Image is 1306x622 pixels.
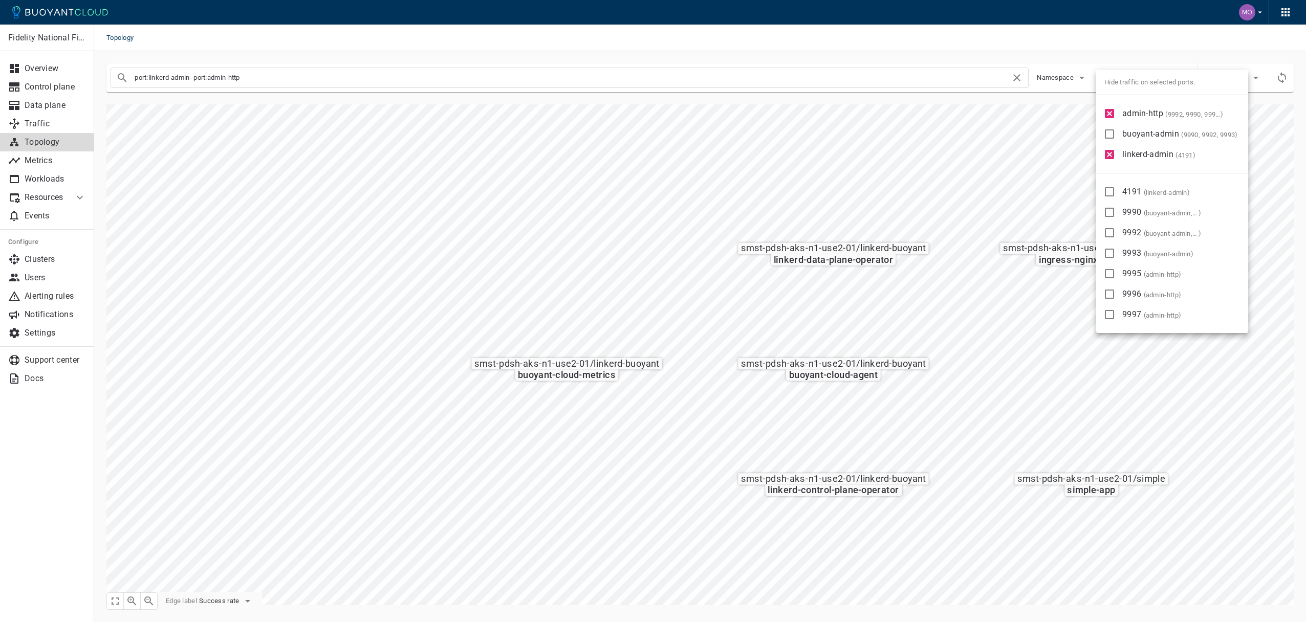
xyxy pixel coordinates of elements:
[1144,229,1202,237] span: ( )
[1144,291,1182,298] span: ( )
[1184,131,1235,139] span: 9990, 9992, 9993
[1144,188,1190,196] span: ( )
[1122,149,1195,159] span: linkerd-admin
[1146,230,1199,238] span: buoyant-admin, admin-http
[1122,289,1181,299] span: 9996
[1144,209,1202,216] span: ( )
[1096,70,1248,95] span: Hide traffic on selected ports.
[1146,250,1191,258] span: buoyant-admin
[1165,110,1223,118] span: ( )
[1144,270,1182,278] span: ( )
[1176,151,1195,159] span: ( )
[1122,228,1201,237] span: 9992
[1146,209,1199,217] span: buoyant-admin, admin-http
[1122,108,1223,118] span: admin-http
[1168,110,1221,119] span: 9992, 9990, 9996, 9997, 9995
[1181,130,1237,138] span: ( )
[1146,271,1179,279] span: admin-http
[1122,187,1190,196] span: 4191
[1122,207,1201,217] span: 9990
[1146,312,1179,320] span: admin-http
[1178,151,1193,160] span: 4191
[1122,248,1193,258] span: 9993
[1144,250,1194,257] span: ( )
[1122,269,1181,278] span: 9995
[1146,189,1187,197] span: linkerd-admin
[1144,311,1182,319] span: ( )
[1122,129,1238,139] span: buoyant-admin
[1146,291,1179,299] span: admin-http
[1122,309,1181,319] span: 9997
